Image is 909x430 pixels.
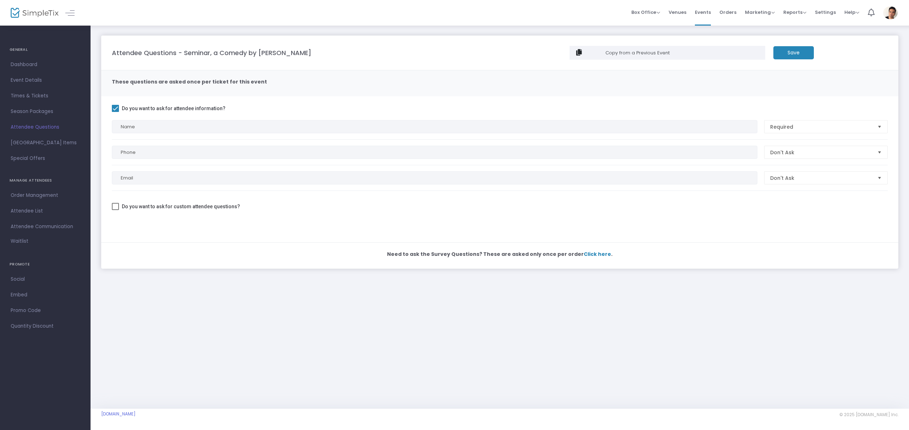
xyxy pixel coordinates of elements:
span: Special Offers [11,154,80,163]
span: Settings [815,3,836,21]
span: Dashboard [11,60,80,69]
span: Waitlist [11,238,28,245]
span: Embed [11,290,80,300]
m-panel-subtitle: These questions are asked once per ticket for this event [112,78,267,86]
m-button: Save [773,46,814,59]
span: Attendee Communication [11,222,80,231]
m-panel-subtitle: Need to ask the Survey Questions? These are asked only once per order . [387,251,613,258]
span: Attendee Questions [11,123,80,132]
span: Order Management [11,191,80,200]
button: Select [875,146,884,158]
span: Attendee List [11,206,80,216]
span: Do you want to ask for attendee information? [122,104,225,113]
button: Select [875,172,884,184]
span: Season Packages [11,107,80,116]
span: Times & Tickets [11,91,80,101]
span: Venues [669,3,686,21]
span: Reports [783,9,806,16]
span: Promo Code [11,306,80,315]
h4: GENERAL [10,43,81,57]
span: [GEOGRAPHIC_DATA] Items [11,138,80,147]
h4: MANAGE ATTENDEES [10,173,81,188]
h4: PROMOTE [10,257,81,272]
button: Select [875,120,884,133]
span: Quantity Discount [11,322,80,331]
span: Box Office [631,9,660,16]
span: Click here [584,251,611,258]
span: Marketing [745,9,775,16]
a: [DOMAIN_NAME] [101,411,136,417]
div: Copy from a Previous Event [604,49,762,57]
span: Don't Ask [770,174,872,182]
span: © 2025 [DOMAIN_NAME] Inc. [839,412,898,418]
span: Orders [719,3,736,21]
span: Event Details [11,76,80,85]
span: Help [844,9,859,16]
span: Events [695,3,711,21]
span: Required [770,123,872,130]
span: Don't Ask [770,149,872,156]
m-panel-title: Attendee Questions - Seminar, a Comedy by [PERSON_NAME] [112,48,311,58]
span: Social [11,275,80,284]
span: Do you want to ask for custom attendee questions? [122,202,240,211]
